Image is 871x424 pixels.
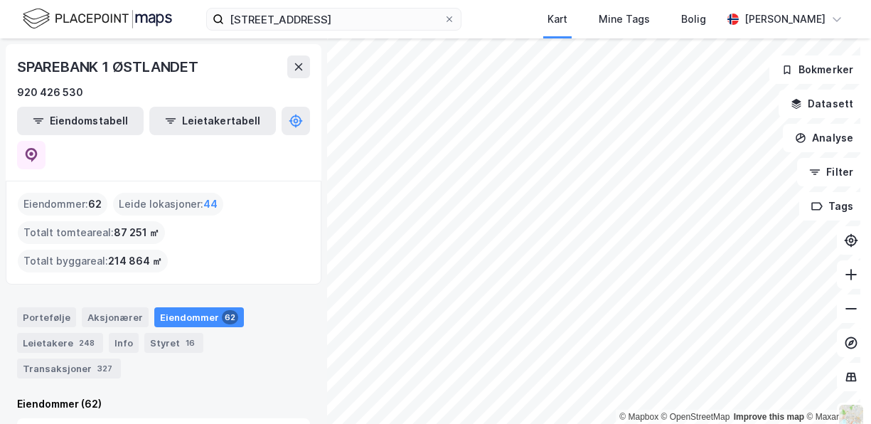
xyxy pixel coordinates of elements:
[619,412,658,422] a: Mapbox
[783,124,865,152] button: Analyse
[779,90,865,118] button: Datasett
[17,107,144,135] button: Eiendomstabell
[17,359,121,378] div: Transaksjoner
[661,412,730,422] a: OpenStreetMap
[599,11,650,28] div: Mine Tags
[17,55,201,78] div: SPAREBANK 1 ØSTLANDET
[547,11,567,28] div: Kart
[744,11,825,28] div: [PERSON_NAME]
[797,158,865,186] button: Filter
[82,307,149,327] div: Aksjonærer
[800,356,871,424] div: Kontrollprogram for chat
[76,336,97,350] div: 248
[88,196,102,213] span: 62
[113,193,223,216] div: Leide lokasjoner :
[17,307,76,327] div: Portefølje
[154,307,244,327] div: Eiendommer
[95,361,115,376] div: 327
[17,84,83,101] div: 920 426 530
[109,333,139,353] div: Info
[23,6,172,31] img: logo.f888ab2527a4732fd821a326f86c7f29.svg
[203,196,218,213] span: 44
[18,221,165,244] div: Totalt tomteareal :
[17,396,310,413] div: Eiendommer (62)
[799,192,865,221] button: Tags
[183,336,198,350] div: 16
[734,412,804,422] a: Improve this map
[222,310,238,324] div: 62
[681,11,706,28] div: Bolig
[224,9,444,30] input: Søk på adresse, matrikkel, gårdeiere, leietakere eller personer
[144,333,203,353] div: Styret
[18,193,107,216] div: Eiendommer :
[17,333,103,353] div: Leietakere
[769,55,865,84] button: Bokmerker
[108,253,162,270] span: 214 864 ㎡
[149,107,276,135] button: Leietakertabell
[18,250,168,272] div: Totalt byggareal :
[800,356,871,424] iframe: Chat Widget
[114,224,159,241] span: 87 251 ㎡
